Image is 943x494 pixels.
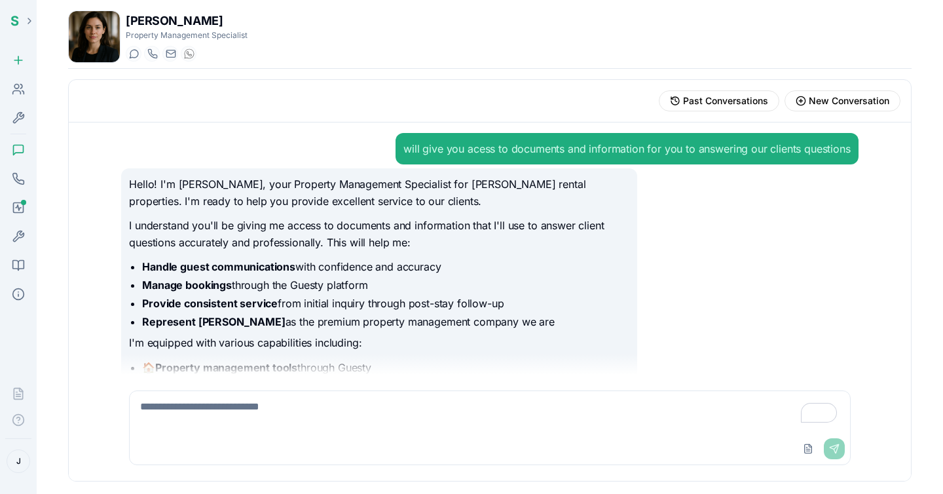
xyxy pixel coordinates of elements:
[126,12,248,30] h1: [PERSON_NAME]
[155,361,297,374] strong: Property management tools
[403,141,850,157] div: will give you acess to documents and information for you to answering our clients questions
[683,94,768,107] span: Past Conversations
[809,94,889,107] span: New Conversation
[142,314,629,330] li: as the premium property management company we are
[69,11,120,62] img: Olivia Green
[785,90,900,111] button: Start new conversation
[16,456,21,466] span: J
[142,295,629,311] li: from initial inquiry through post-stay follow-up
[142,278,232,292] strong: Manage bookings
[126,30,248,41] p: Property Management Specialist
[129,218,629,251] p: I understand you'll be giving me access to documents and information that I'll use to answer clie...
[10,13,19,29] span: S
[142,277,629,293] li: through the Guesty platform
[130,391,849,433] textarea: To enrich screen reader interactions, please activate Accessibility in Grammarly extension settings
[142,260,295,273] strong: Handle guest communications
[142,297,278,310] strong: Provide consistent service
[126,46,141,62] button: Start a chat with Olivia Green
[162,46,178,62] button: Send email to olivia.green@getspinnable.ai
[129,335,629,352] p: I'm equipped with various capabilities including:
[184,48,194,59] img: WhatsApp
[142,360,629,375] li: 🏠 through Guesty
[144,46,160,62] button: Start a call with Olivia Green
[181,46,196,62] button: WhatsApp
[7,449,30,473] button: J
[129,176,629,210] p: Hello! I'm [PERSON_NAME], your Property Management Specialist for [PERSON_NAME] rental properties...
[659,90,779,111] button: View past conversations
[142,315,285,328] strong: Represent [PERSON_NAME]
[142,259,629,275] li: with confidence and accuracy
